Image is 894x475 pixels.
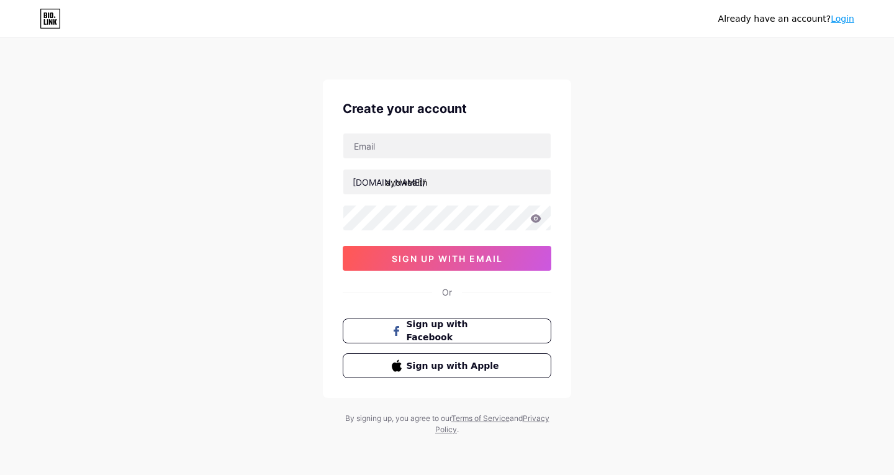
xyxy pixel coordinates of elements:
[343,99,551,118] div: Create your account
[343,319,551,343] button: Sign up with Facebook
[718,12,854,25] div: Already have an account?
[343,246,551,271] button: sign up with email
[442,286,452,299] div: Or
[343,353,551,378] button: Sign up with Apple
[341,413,553,435] div: By signing up, you agree to our and .
[407,318,503,344] span: Sign up with Facebook
[343,170,551,194] input: username
[451,414,510,423] a: Terms of Service
[343,133,551,158] input: Email
[831,14,854,24] a: Login
[407,360,503,373] span: Sign up with Apple
[392,253,503,264] span: sign up with email
[353,176,426,189] div: [DOMAIN_NAME]/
